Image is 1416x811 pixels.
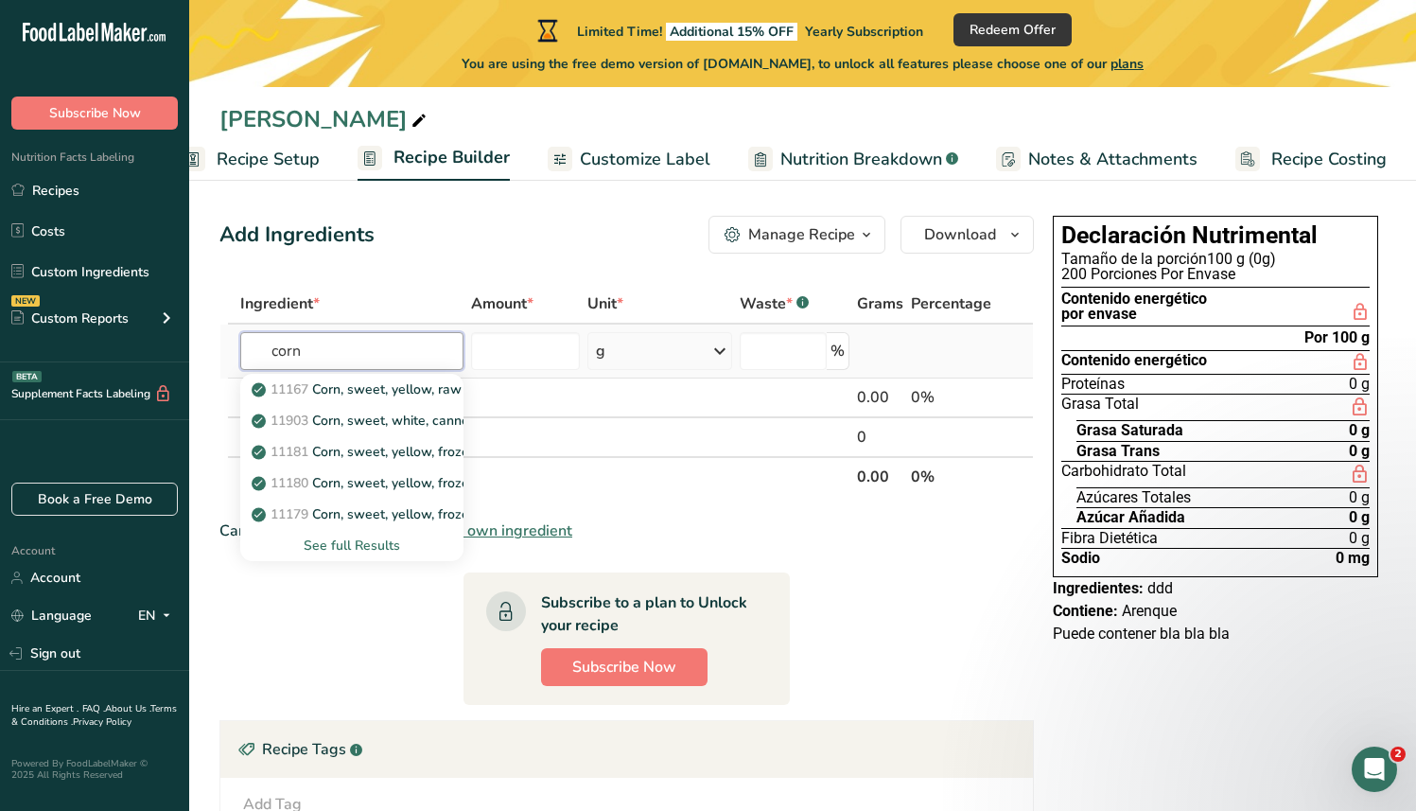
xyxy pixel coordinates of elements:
span: Ingredient [240,292,320,315]
div: Powered By FoodLabelMaker © 2025 All Rights Reserved [11,758,178,781]
input: Add Ingredient [240,332,463,370]
span: Recipe Setup [217,147,320,172]
a: 11903Corn, sweet, white, canned, whole kernel, regular pack, solids and liquids [240,405,463,436]
span: Subscribe Now [49,103,141,123]
th: 0.00 [853,456,907,496]
a: Terms & Conditions . [11,702,177,729]
div: Add Ingredients [219,220,375,251]
span: Percentage [911,292,991,315]
div: See full Results [255,536,448,555]
a: FAQ . [82,702,105,715]
span: Redeem Offer [970,20,1056,40]
a: Hire an Expert . [11,702,79,715]
span: 2 [1390,747,1406,762]
span: 0 g [1349,423,1370,438]
div: Waste [740,292,809,315]
span: Puede contener bla bla bla [1053,625,1230,643]
a: Book a Free Demo [11,483,178,516]
a: Nutrition Breakdown [748,138,958,181]
div: 200 Porciones Por Envase [1061,267,1370,282]
p: Corn, sweet, yellow, raw [255,379,462,399]
span: Arenque [1122,602,1177,620]
p: Corn, sweet, yellow, frozen, kernels on cob, unprepared [255,473,649,493]
div: Custom Reports [11,309,129,328]
span: 11167 [271,380,308,398]
a: Recipe Setup [181,138,320,181]
span: ddd [1147,579,1173,597]
a: Recipe Builder [358,136,510,182]
button: Download [900,216,1034,254]
span: Download [924,223,996,246]
h1: Declaración Nutrimental [1061,224,1370,248]
span: 0 mg [1336,551,1370,566]
span: Nutrition Breakdown [780,147,942,172]
span: Grasa Trans [1076,444,1160,459]
a: 11167Corn, sweet, yellow, raw [240,374,463,405]
span: Customize Label [580,147,710,172]
span: 11179 [271,505,308,523]
a: 11180Corn, sweet, yellow, frozen, kernels on cob, unprepared [240,467,463,499]
span: Sodio [1061,551,1100,566]
span: 11181 [271,443,308,461]
span: 0 g [1349,490,1370,505]
div: Recipe Tags [220,721,1033,778]
button: Redeem Offer [953,13,1072,46]
span: Amount [471,292,533,315]
th: 0% [907,456,995,496]
span: Ingredientes: [1053,579,1144,597]
span: Fibra Dietética [1061,531,1158,546]
a: About Us . [105,702,150,715]
span: Azúcares Totales [1076,490,1191,505]
button: Subscribe Now [541,648,708,686]
a: Language [11,599,92,632]
div: Por 100 g [1304,330,1370,345]
span: Contiene: [1053,602,1118,620]
a: Recipe Costing [1235,138,1387,181]
a: 11179Corn, sweet, yellow, frozen, kernels cut off cob, boiled, drained, without salt [240,499,463,530]
th: Net Totals [236,456,854,496]
div: Subscribe to a plan to Unlock your recipe [541,591,752,637]
span: Add your own ingredient [401,520,572,542]
span: Contenido energético [1061,353,1207,372]
span: 0 g [1349,531,1370,546]
button: Manage Recipe [708,216,885,254]
span: Recipe Costing [1271,147,1387,172]
div: 100 g (0g) [1061,252,1370,267]
iframe: Intercom live chat [1352,747,1397,792]
span: Tamaño de la porción [1061,250,1207,268]
span: 11903 [271,412,308,430]
span: Additional 15% OFF [666,23,797,41]
a: 11181Corn, sweet, yellow, frozen, kernels on cob, cooked, boiled, drained, without salt [240,436,463,467]
div: [PERSON_NAME] [219,102,430,136]
span: plans [1110,55,1144,73]
div: 0.00 [857,386,903,409]
a: Customize Label [548,138,710,181]
div: 0% [911,386,991,409]
div: See full Results [240,530,463,561]
div: 0 [857,426,903,449]
span: Grasa Saturada [1076,423,1183,438]
span: Grams [857,292,903,315]
span: Proteínas [1061,377,1125,392]
div: BETA [12,371,42,382]
span: 11180 [271,474,308,492]
span: Grasa Total [1061,397,1139,418]
div: g [596,340,605,362]
span: Unit [587,292,623,315]
span: Subscribe Now [572,656,676,679]
span: 0 g [1349,377,1370,392]
div: Contenido energético por envase [1061,291,1207,323]
div: Can't find your ingredient? [219,520,1034,542]
div: NEW [11,295,40,307]
a: Notes & Attachments [996,138,1197,181]
span: Carbohidrato Total [1061,464,1186,485]
span: 0 g [1349,510,1370,525]
div: Manage Recipe [748,223,855,246]
button: Subscribe Now [11,97,178,130]
div: Limited Time! [533,19,923,42]
div: EN [138,605,178,627]
span: Recipe Builder [393,145,510,170]
span: Azúcar Añadida [1076,510,1185,525]
a: Privacy Policy [73,715,131,729]
span: Yearly Subscription [805,23,923,41]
